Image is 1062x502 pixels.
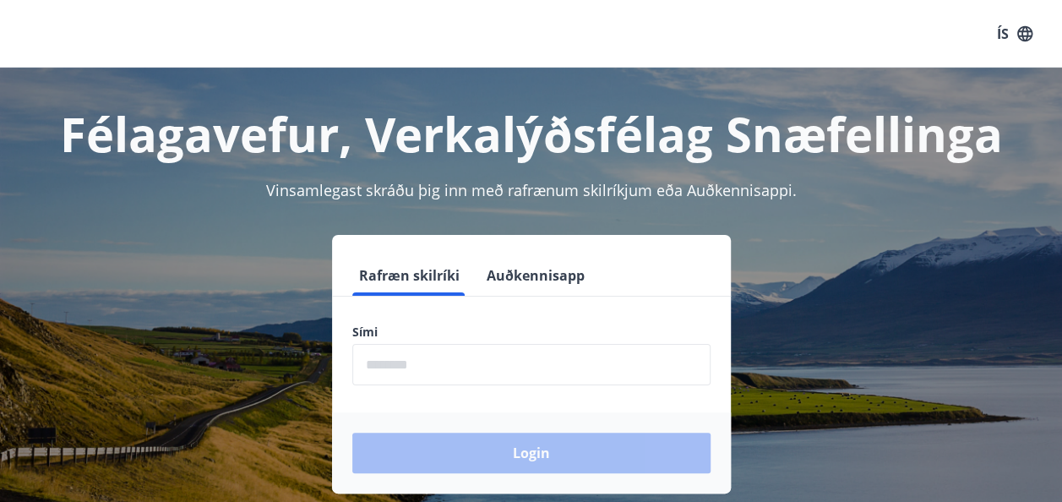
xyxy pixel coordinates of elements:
button: Auðkennisapp [480,255,591,296]
span: Vinsamlegast skráðu þig inn með rafrænum skilríkjum eða Auðkennisappi. [266,180,797,200]
button: Rafræn skilríki [352,255,466,296]
label: Sími [352,324,711,341]
button: ÍS [988,19,1042,49]
h1: Félagavefur, Verkalýðsfélag Snæfellinga [20,101,1042,166]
